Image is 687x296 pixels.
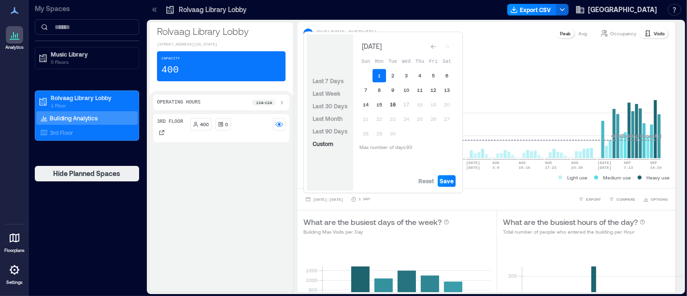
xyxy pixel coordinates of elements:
p: Floorplans [4,248,25,253]
p: Occupancy [610,30,636,37]
text: [DATE] [466,165,480,170]
button: 8 [372,83,386,97]
span: COMPARE [616,196,635,202]
text: SEP [650,161,658,165]
th: Friday [427,54,440,68]
button: 20 [440,98,454,111]
th: Wednesday [400,54,413,68]
text: 3-9 [492,165,500,170]
p: 3rd Floor [157,118,183,126]
p: Rolvaag Library Lobby [179,5,246,15]
th: Thursday [413,54,427,68]
p: Medium use [603,174,631,181]
tspan: 800 [309,287,317,293]
button: 27 [440,112,454,126]
button: 14 [359,98,372,111]
p: BUILDING OVERVIEW [317,30,376,37]
p: 0 [226,120,229,128]
p: Settings [6,280,23,285]
th: Sunday [359,54,372,68]
p: Building Max Visits per Day [303,228,449,236]
p: Rolvaag Library Lobby [157,24,286,38]
span: Reset [418,177,434,185]
span: Last Week [313,90,341,97]
text: 17-23 [545,165,557,170]
button: 7 [359,83,372,97]
button: 15 [372,98,386,111]
span: Tue [388,59,397,64]
button: [GEOGRAPHIC_DATA] [572,2,660,17]
button: 2 [386,69,400,82]
p: Rolvaag Library Lobby [51,94,132,102]
button: 26 [427,112,440,126]
p: Capacity [161,56,180,61]
span: Sat [443,59,451,64]
button: 28 [359,127,372,140]
button: Reset [416,175,436,187]
button: 24 [400,112,413,126]
text: 7-13 [624,165,633,170]
p: 1 Day [358,196,370,202]
a: Floorplans [1,226,28,256]
button: 1 [372,69,386,82]
span: Wed [402,59,411,64]
button: EXPORT [576,194,603,204]
button: Custom [311,138,335,149]
button: 25 [413,112,427,126]
button: 9 [386,83,400,97]
text: AUG [545,161,552,165]
span: Save [440,177,454,185]
text: [DATE] [598,165,612,170]
a: Settings [3,258,26,288]
p: 12a - 12a [256,100,272,105]
button: 23 [386,112,400,126]
span: Last Month [313,115,343,122]
th: Tuesday [386,54,400,68]
text: [DATE] [598,161,612,165]
button: 21 [359,112,372,126]
span: Mon [375,59,384,64]
text: [DATE] [466,161,480,165]
button: Last 90 Days [311,125,349,137]
button: Export CSV [507,4,557,15]
p: Building Analytics [50,114,98,122]
span: OPTIONS [651,196,668,202]
button: Save [438,175,456,187]
p: [STREET_ADDRESS][US_STATE] [157,42,286,47]
button: 30 [386,127,400,140]
span: Fri [429,59,438,64]
button: 10 [400,83,413,97]
p: What are the busiest days of the week? [303,216,442,228]
span: Thu [415,59,424,64]
text: SEP [624,161,631,165]
text: AUG [492,161,500,165]
p: Peak [560,30,571,37]
span: Max number of days: 93 [359,144,412,150]
p: 400 [161,63,179,77]
button: Last Week [311,88,343,99]
text: AUG [571,161,578,165]
button: 18 [413,98,427,111]
button: 16 [386,98,400,111]
p: Light use [567,174,587,181]
button: 29 [372,127,386,140]
span: Last 7 Days [313,77,343,84]
button: OPTIONS [641,194,670,204]
tspan: 200 [508,273,517,279]
p: 3rd Floor [50,129,73,136]
p: My Spaces [35,4,139,14]
p: Heavy use [646,174,670,181]
button: Last 7 Days [311,75,345,87]
span: [DATE] - [DATE] [313,197,343,202]
span: Last 30 Days [313,103,347,109]
div: [DATE] [359,41,384,52]
text: 24-30 [571,165,583,170]
tspan: 1200 [306,267,317,273]
span: Custom [313,140,333,147]
p: Analytics [5,44,24,50]
th: Saturday [440,54,454,68]
p: Avg [578,30,587,37]
button: Last 30 Days [311,100,349,112]
p: 400 [200,120,209,128]
button: 6 [440,69,454,82]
